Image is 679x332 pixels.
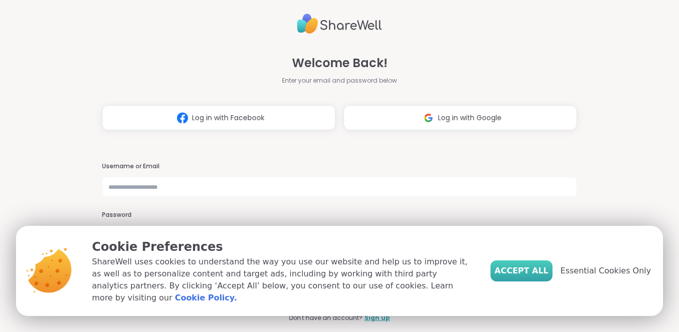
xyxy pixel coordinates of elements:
[364,313,390,322] a: Sign up
[173,109,192,127] img: ShareWell Logomark
[438,113,501,123] span: Log in with Google
[297,10,382,38] img: ShareWell Logo
[102,105,335,130] button: Log in with Facebook
[343,105,577,130] button: Log in with Google
[92,256,474,304] p: ShareWell uses cookies to understand the way you use our website and help us to improve it, as we...
[292,54,387,72] span: Welcome Back!
[419,109,438,127] img: ShareWell Logomark
[289,313,362,322] span: Don't have an account?
[102,162,577,171] h3: Username or Email
[490,260,552,281] button: Accept All
[282,76,397,85] span: Enter your email and password below
[175,292,237,304] a: Cookie Policy.
[102,211,577,219] h3: Password
[92,238,474,256] p: Cookie Preferences
[494,265,548,277] span: Accept All
[192,113,264,123] span: Log in with Facebook
[560,265,651,277] span: Essential Cookies Only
